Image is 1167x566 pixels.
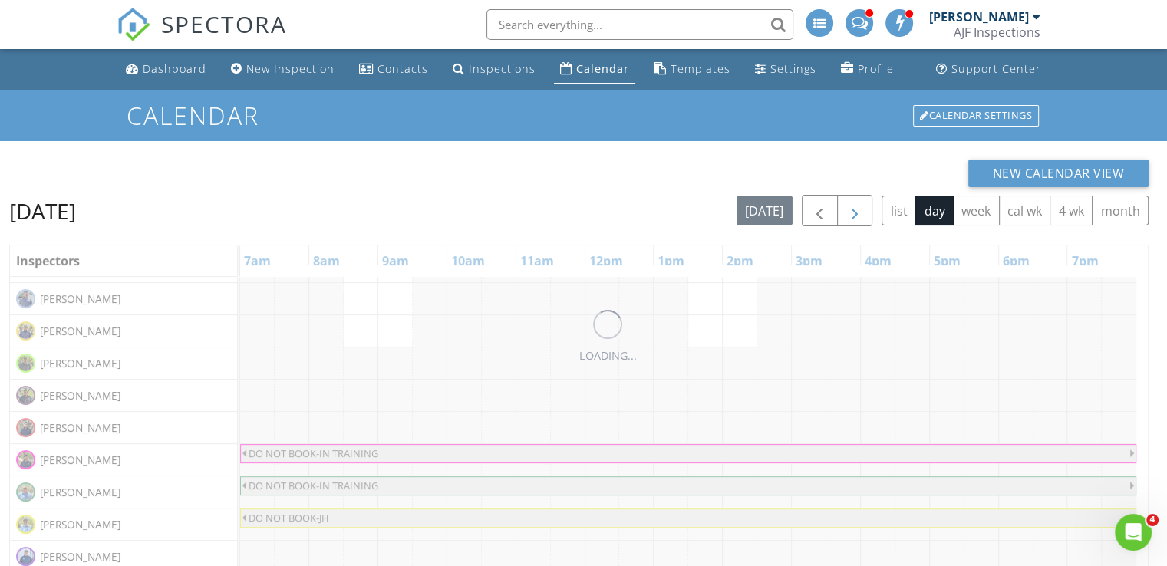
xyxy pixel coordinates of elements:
[120,55,213,84] a: Dashboard
[16,289,35,308] img: matthias.jpg
[16,482,35,502] img: josue_2.jpg
[37,485,124,500] span: [PERSON_NAME]
[953,196,1000,225] button: week
[37,517,124,532] span: [PERSON_NAME]
[968,160,1149,187] button: New Calendar View
[951,61,1041,76] div: Support Center
[929,9,1029,25] div: [PERSON_NAME]
[225,55,341,84] a: New Inspection
[16,515,35,534] img: jay_vbi.jpg
[1115,514,1152,551] iframe: Intercom live chat
[309,248,344,273] a: 8am
[792,248,826,273] a: 3pm
[861,248,895,273] a: 4pm
[37,291,124,307] span: [PERSON_NAME]
[648,55,737,84] a: Templates
[912,104,1040,128] a: Calendar Settings
[9,196,76,226] h2: [DATE]
[999,196,1051,225] button: cal wk
[837,195,873,226] button: Next day
[654,248,688,273] a: 1pm
[16,386,35,405] img: 0.jpg
[723,248,757,273] a: 2pm
[16,354,35,373] img: unnamed.jpg
[576,61,629,76] div: Calendar
[16,418,35,437] img: unnamed.jpg
[16,252,80,269] span: Inspectors
[249,511,328,525] span: DO NOT BOOK-JH
[930,55,1047,84] a: Support Center
[447,55,542,84] a: Inspections
[770,61,816,76] div: Settings
[353,55,434,84] a: Contacts
[37,388,124,403] span: [PERSON_NAME]
[16,450,35,469] img: img_6083.jpg
[749,55,823,84] a: Settings
[127,102,1040,129] h1: Calendar
[882,196,916,225] button: list
[469,61,536,76] div: Inspections
[915,196,954,225] button: day
[516,248,558,273] a: 11am
[447,248,489,273] a: 10am
[579,347,637,364] div: LOADING...
[240,248,275,273] a: 7am
[802,195,838,226] button: Previous day
[143,61,206,76] div: Dashboard
[246,61,335,76] div: New Inspection
[954,25,1040,40] div: AJF Inspections
[999,248,1033,273] a: 6pm
[1067,248,1102,273] a: 7pm
[1092,196,1149,225] button: month
[117,21,287,53] a: SPECTORA
[835,55,900,84] a: Company Profile
[554,55,635,84] a: Calendar
[913,105,1039,127] div: Calendar Settings
[37,420,124,436] span: [PERSON_NAME]
[37,356,124,371] span: [PERSON_NAME]
[249,479,378,492] span: DO NOT BOOK-IN TRAINING
[930,248,964,273] a: 5pm
[671,61,730,76] div: Templates
[377,61,428,76] div: Contacts
[16,321,35,341] img: thumbnail_img_6153.jpg
[16,547,35,566] img: jesus.jpg
[737,196,793,225] button: [DATE]
[1050,196,1093,225] button: 4 wk
[1146,514,1159,526] span: 4
[161,8,287,40] span: SPECTORA
[585,248,627,273] a: 12pm
[37,549,124,564] span: [PERSON_NAME]
[486,9,793,40] input: Search everything...
[378,248,413,273] a: 9am
[37,324,124,339] span: [PERSON_NAME]
[858,61,894,76] div: Profile
[37,452,124,468] span: [PERSON_NAME]
[249,446,378,460] span: DO NOT BOOK-IN TRAINING
[117,8,150,41] img: The Best Home Inspection Software - Spectora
